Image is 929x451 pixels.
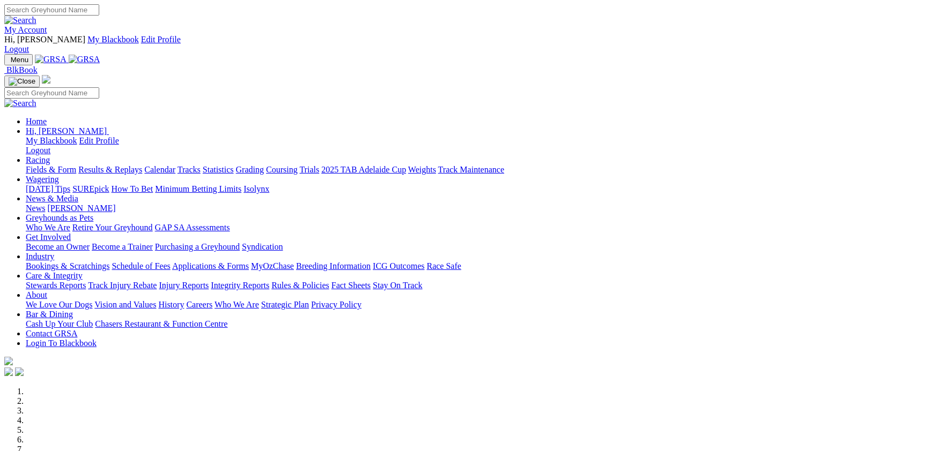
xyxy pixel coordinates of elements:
div: Get Involved [26,242,925,252]
a: Become an Owner [26,242,90,251]
a: Fields & Form [26,165,76,174]
a: Chasers Restaurant & Function Centre [95,319,227,328]
a: Logout [4,44,29,54]
a: Cash Up Your Club [26,319,93,328]
a: MyOzChase [251,261,294,270]
a: Track Maintenance [438,165,504,174]
div: Racing [26,165,925,175]
button: Toggle navigation [4,76,40,87]
a: Fact Sheets [331,281,371,290]
a: Track Injury Rebate [88,281,157,290]
a: Results & Replays [78,165,142,174]
a: News [26,204,45,213]
div: Industry [26,261,925,271]
a: Contact GRSA [26,329,77,338]
a: Rules & Policies [271,281,329,290]
a: Become a Trainer [92,242,153,251]
a: Bar & Dining [26,310,73,319]
a: Privacy Policy [311,300,362,309]
a: Bookings & Scratchings [26,261,109,270]
div: Bar & Dining [26,319,925,329]
a: Injury Reports [159,281,209,290]
div: News & Media [26,204,925,213]
a: Purchasing a Greyhound [155,242,240,251]
a: Careers [186,300,212,309]
a: Strategic Plan [261,300,309,309]
a: ICG Outcomes [373,261,424,270]
a: Logout [26,146,50,155]
a: Calendar [144,165,175,174]
a: How To Bet [112,184,153,193]
a: Hi, [PERSON_NAME] [26,126,109,136]
a: Statistics [203,165,234,174]
a: Login To Blackbook [26,339,97,348]
a: My Blackbook [87,35,139,44]
img: Search [4,16,36,25]
div: About [26,300,925,310]
a: Integrity Reports [211,281,269,290]
a: Race Safe [426,261,461,270]
a: Stewards Reports [26,281,86,290]
a: Who We Are [26,223,70,232]
a: Wagering [26,175,59,184]
input: Search [4,87,99,99]
a: GAP SA Assessments [155,223,230,232]
a: About [26,290,47,299]
a: News & Media [26,194,78,203]
a: We Love Our Dogs [26,300,92,309]
img: Close [9,77,35,86]
img: GRSA [35,55,67,64]
div: Care & Integrity [26,281,925,290]
div: Wagering [26,184,925,194]
button: Toggle navigation [4,54,33,65]
a: Isolynx [244,184,269,193]
a: History [158,300,184,309]
a: Applications & Forms [172,261,249,270]
a: BlkBook [4,65,38,74]
a: Tracks [178,165,201,174]
a: Minimum Betting Limits [155,184,241,193]
a: Stay On Track [373,281,422,290]
a: Industry [26,252,54,261]
a: My Blackbook [26,136,77,145]
span: Hi, [PERSON_NAME] [26,126,107,136]
a: Edit Profile [141,35,181,44]
img: twitter.svg [15,367,24,376]
img: GRSA [69,55,100,64]
a: [DATE] Tips [26,184,70,193]
a: Vision and Values [94,300,156,309]
a: [PERSON_NAME] [47,204,115,213]
a: SUREpick [72,184,109,193]
a: Grading [236,165,264,174]
a: Racing [26,155,50,164]
a: Weights [408,165,436,174]
span: BlkBook [6,65,38,74]
a: Get Involved [26,232,71,242]
img: Search [4,99,36,108]
a: Care & Integrity [26,271,83,280]
a: Trials [299,165,319,174]
a: My Account [4,25,47,34]
div: Greyhounds as Pets [26,223,925,232]
a: Edit Profile [79,136,119,145]
div: Hi, [PERSON_NAME] [26,136,925,155]
img: logo-grsa-white.png [42,75,50,84]
a: Syndication [242,242,283,251]
a: Home [26,117,47,126]
a: Breeding Information [296,261,371,270]
span: Menu [11,56,28,64]
span: Hi, [PERSON_NAME] [4,35,85,44]
div: My Account [4,35,925,54]
a: Retire Your Greyhound [72,223,153,232]
a: Schedule of Fees [112,261,170,270]
img: logo-grsa-white.png [4,357,13,365]
a: Greyhounds as Pets [26,213,93,222]
a: Who We Are [215,300,259,309]
a: Coursing [266,165,298,174]
img: facebook.svg [4,367,13,376]
input: Search [4,4,99,16]
a: 2025 TAB Adelaide Cup [321,165,406,174]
